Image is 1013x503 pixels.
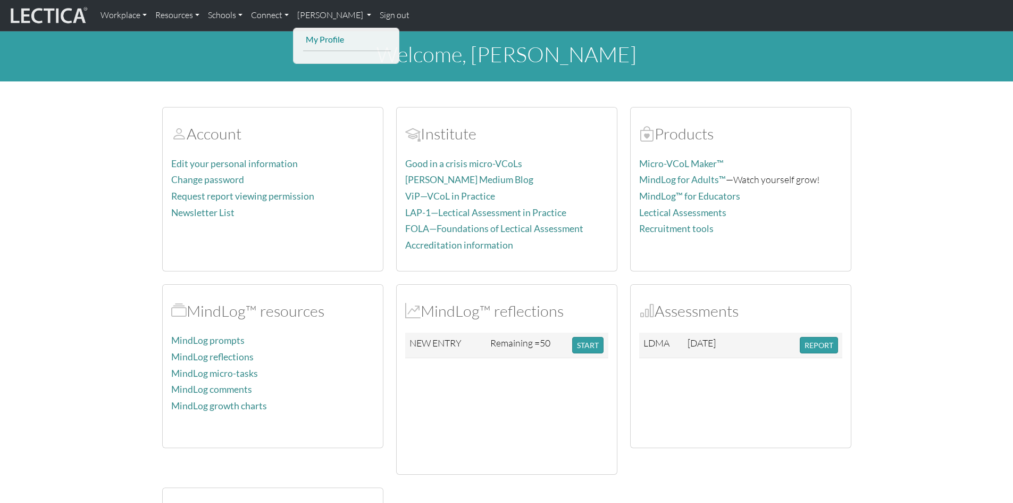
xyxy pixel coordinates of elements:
[639,223,714,234] a: Recruitment tools
[171,125,374,143] h2: Account
[151,4,204,27] a: Resources
[405,240,513,251] a: Accreditation information
[639,174,726,185] a: MindLog for Adults™
[96,4,151,27] a: Workplace
[639,302,842,320] h2: Assessments
[486,333,568,358] td: Remaining =
[639,207,726,218] a: Lectical Assessments
[405,333,487,358] td: NEW ENTRY
[171,158,298,169] a: Edit your personal information
[293,4,375,27] a: [PERSON_NAME]
[639,125,842,143] h2: Products
[540,337,550,349] span: 50
[405,223,583,234] a: FOLA—Foundations of Lectical Assessment
[303,32,391,52] ul: [PERSON_NAME]
[171,191,314,202] a: Request report viewing permission
[171,301,187,320] span: MindLog™ resources
[639,158,724,169] a: Micro-VCoL Maker™
[405,302,608,320] h2: MindLog™ reflections
[405,207,566,218] a: LAP-1—Lectical Assessment in Practice
[375,4,414,27] a: Sign out
[800,337,838,353] button: REPORT
[639,333,684,358] td: LDMA
[405,191,495,202] a: ViP—VCoL in Practice
[639,191,740,202] a: MindLog™ for Educators
[171,351,254,362] a: MindLog reflections
[171,368,258,379] a: MindLog micro-tasks
[639,172,842,187] p: —Watch yourself grow!
[8,5,88,26] img: lecticalive
[247,4,293,27] a: Connect
[171,400,267,411] a: MindLog growth charts
[639,124,655,143] span: Products
[405,125,608,143] h2: Institute
[171,335,245,346] a: MindLog prompts
[171,384,252,395] a: MindLog comments
[405,124,421,143] span: Account
[639,301,655,320] span: Assessments
[405,174,533,185] a: [PERSON_NAME] Medium Blog
[405,301,421,320] span: MindLog
[405,158,522,169] a: Good in a crisis micro-VCoLs
[171,207,235,218] a: Newsletter List
[171,302,374,320] h2: MindLog™ resources
[204,4,247,27] a: Schools
[688,337,716,349] span: [DATE]
[171,124,187,143] span: Account
[171,174,244,185] a: Change password
[572,337,604,353] button: START
[303,32,391,47] a: My Profile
